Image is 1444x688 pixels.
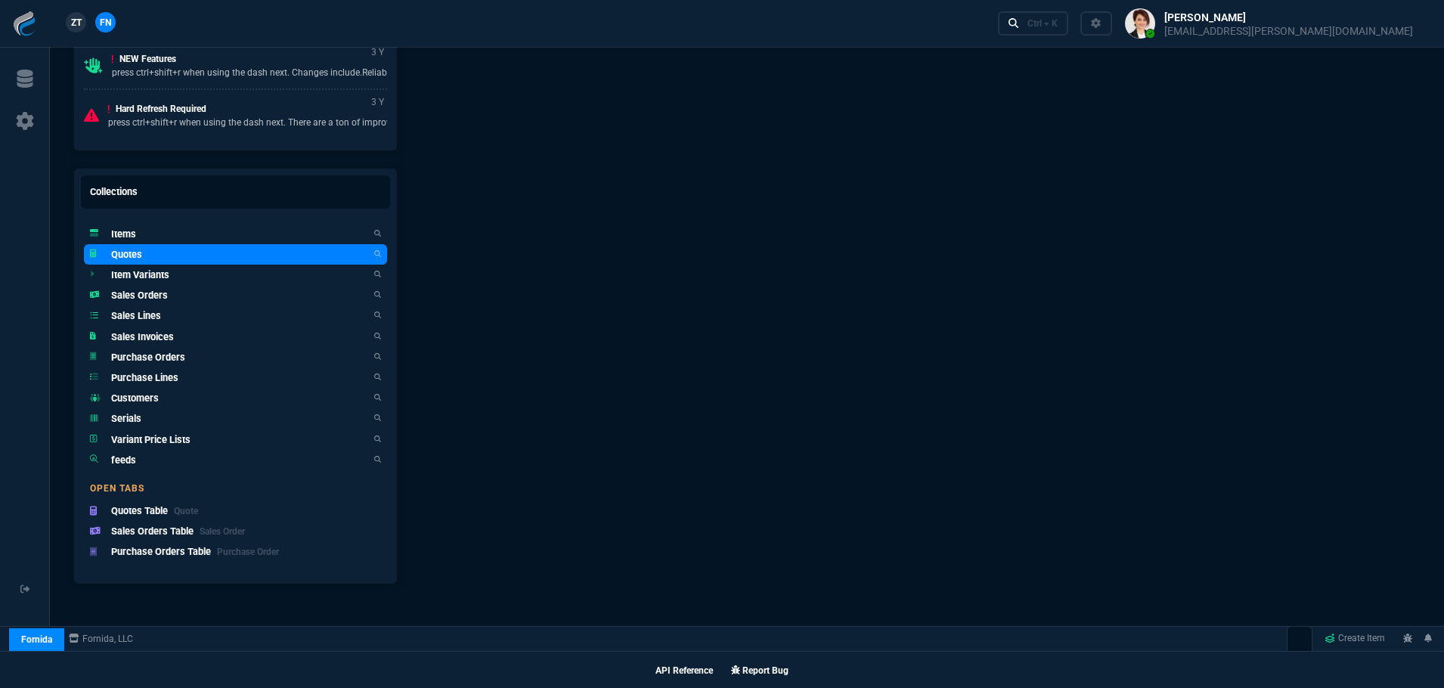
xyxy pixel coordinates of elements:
[111,411,141,426] h5: Serials
[90,184,138,199] h5: Collections
[217,545,279,559] p: Purchase Order
[112,66,403,79] p: press ctrl+shift+r when using the dash next. Changes include.Reliable ...
[84,476,387,501] h6: Open Tabs
[111,504,168,518] h5: Quotes Table
[111,330,174,344] h5: Sales Invoices
[1397,626,1418,652] a: REPORT A BUG
[108,102,397,116] p: Hard Refresh Required
[368,43,387,61] p: 3 Y
[1027,17,1058,29] div: Ctrl + K
[1319,627,1391,649] a: Create Item
[368,93,387,111] p: 3 Y
[71,16,82,29] span: ZT
[1418,626,1439,652] a: Notifications
[108,116,397,129] p: press ctrl+shift+r when using the dash next. There are a ton of improv...
[111,247,142,262] h5: Quotes
[111,432,191,447] h5: Variant Price Lists
[112,52,403,66] p: NEW Features
[200,525,245,538] p: Sales Order
[111,370,178,385] h5: Purchase Lines
[655,665,713,676] a: API Reference
[111,308,161,323] h5: Sales Lines
[111,268,169,282] h5: Item Variants
[111,544,211,559] h5: Purchase Orders Table
[100,16,111,29] span: FN
[111,391,159,405] h5: Customers
[111,227,136,241] h5: Items
[64,632,138,646] a: msbcCompanyName
[111,288,168,302] h5: Sales Orders
[174,504,198,518] p: Quote
[9,628,64,651] a: Fornida
[111,524,194,538] h5: Sales Orders Table
[111,350,185,364] h5: Purchase Orders
[111,453,136,467] h5: feeds
[731,665,789,676] a: Report Bug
